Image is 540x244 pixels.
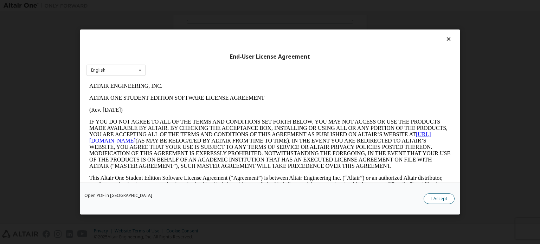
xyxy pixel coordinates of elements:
div: English [91,68,105,72]
p: This Altair One Student Edition Software License Agreement (“Agreement”) is between Altair Engine... [3,95,364,120]
p: IF YOU DO NOT AGREE TO ALL OF THE TERMS AND CONDITIONS SET FORTH BELOW, YOU MAY NOT ACCESS OR USE... [3,39,364,89]
p: ALTAIR ENGINEERING, INC. [3,3,364,9]
p: ALTAIR ONE STUDENT EDITION SOFTWARE LICENSE AGREEMENT [3,15,364,21]
a: Open PDF in [GEOGRAPHIC_DATA] [84,193,152,198]
button: I Accept [424,193,455,204]
p: (Rev. [DATE]) [3,27,364,33]
div: End-User License Agreement [86,53,454,60]
a: [URL][DOMAIN_NAME] [3,51,345,64]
